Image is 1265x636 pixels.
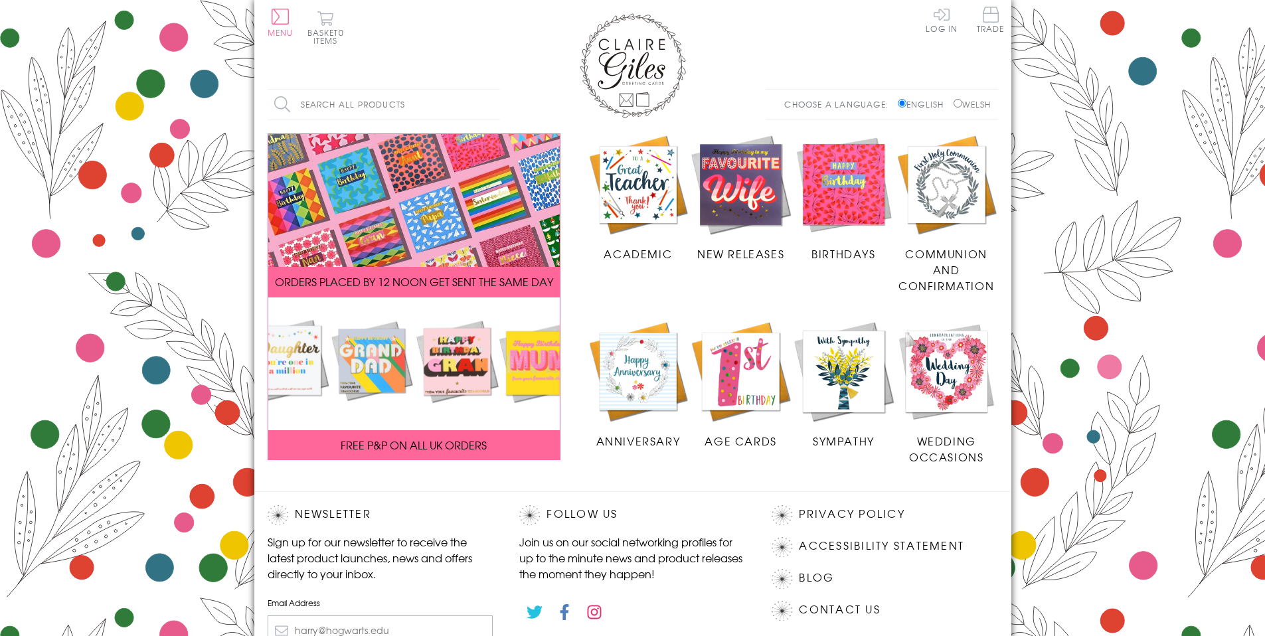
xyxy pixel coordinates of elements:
a: Birthdays [792,133,895,262]
a: Anniversary [587,320,690,449]
span: Wedding Occasions [909,433,983,465]
h2: Newsletter [268,505,493,525]
span: FREE P&P ON ALL UK ORDERS [341,437,487,453]
span: Academic [604,246,672,262]
a: Communion and Confirmation [895,133,998,294]
input: Search all products [268,90,500,119]
p: Sign up for our newsletter to receive the latest product launches, news and offers directly to yo... [268,534,493,582]
a: Blog [799,569,834,587]
label: Email Address [268,597,493,609]
img: Claire Giles Greetings Cards [580,13,686,118]
p: Choose a language: [784,98,895,110]
span: Anniversary [596,433,681,449]
a: Age Cards [689,320,792,449]
span: Sympathy [813,433,875,449]
a: Academic [587,133,690,262]
span: ORDERS PLACED BY 12 NOON GET SENT THE SAME DAY [275,274,553,289]
span: Age Cards [705,433,776,449]
input: Welsh [954,99,962,108]
span: Birthdays [811,246,875,262]
p: Join us on our social networking profiles for up to the minute news and product releases the mome... [519,534,745,582]
a: Privacy Policy [799,505,904,523]
span: 0 items [313,27,344,46]
span: Menu [268,27,294,39]
label: English [898,98,950,110]
input: Search [487,90,500,119]
label: Welsh [954,98,991,110]
a: Wedding Occasions [895,320,998,465]
a: New Releases [689,133,792,262]
h2: Follow Us [519,505,745,525]
a: Log In [926,7,958,33]
button: Menu [268,9,294,37]
span: New Releases [697,246,784,262]
span: Communion and Confirmation [898,246,994,293]
span: Trade [977,7,1005,33]
a: Contact Us [799,601,880,619]
a: Sympathy [792,320,895,449]
a: Accessibility Statement [799,537,964,555]
input: English [898,99,906,108]
a: Trade [977,7,1005,35]
button: Basket0 items [307,11,344,44]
